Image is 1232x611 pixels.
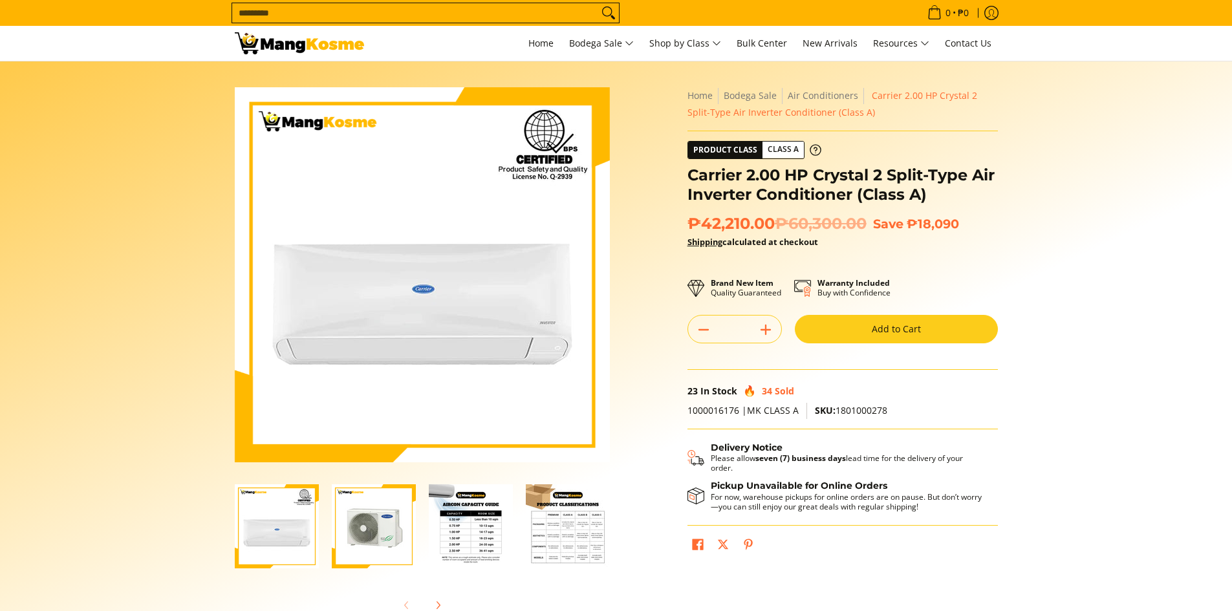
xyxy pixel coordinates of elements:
span: ₱42,210.00 [687,214,867,233]
span: 0 [944,8,953,17]
p: For now, warehouse pickups for online orders are on pause. But don’t worry—you can still enjoy ou... [711,492,985,511]
img: Carrier 2.00 HP Crystal 2 Split-Type Air Inverter Conditioner (Class A)-4 [526,484,610,568]
span: Carrier 2.00 HP Crystal 2 Split-Type Air Inverter Conditioner (Class A) [687,89,977,118]
a: Share on Facebook [689,535,707,557]
span: ₱18,090 [907,216,959,231]
button: Add to Cart [795,315,998,343]
span: In Stock [700,385,737,397]
span: ₱0 [956,8,971,17]
strong: Delivery Notice [711,442,783,453]
strong: seven (7) business days [755,453,846,464]
img: Carrier 2.00 HP Crystal 2 Split-Type Air Inverter Conditioner (Class A) [235,87,610,462]
p: Please allow lead time for the delivery of your order. [711,453,985,473]
span: Bulk Center [737,37,787,49]
img: Carrier 2.00 HP Crystal 2 Split-Type Air Inverter Conditioner (Class A)-3 [429,484,513,568]
span: Class A [762,142,804,158]
span: Resources [873,36,929,52]
img: Carrier 2.00 HP Crystal 2 Split-Type Air Inverter Conditioner (Class A)-1 [235,484,319,568]
a: Resources [867,26,936,61]
span: 34 [762,385,772,397]
strong: Warranty Included [817,277,890,288]
a: Post on X [714,535,732,557]
nav: Main Menu [377,26,998,61]
strong: Brand New Item [711,277,773,288]
a: Pin on Pinterest [739,535,757,557]
nav: Breadcrumbs [687,87,998,121]
a: Contact Us [938,26,998,61]
a: Bodega Sale [563,26,640,61]
span: • [924,6,973,20]
button: Add [750,319,781,340]
a: Shipping [687,236,722,248]
span: 1801000278 [815,404,887,416]
p: Buy with Confidence [817,278,891,297]
p: Quality Guaranteed [711,278,781,297]
span: Shop by Class [649,36,721,52]
span: Contact Us [945,37,991,49]
img: Carrier 2.00 HP Crystal 2 Split-Type Air Inverter Conditioner (Class A)-2 [332,484,416,568]
span: New Arrivals [803,37,858,49]
a: Air Conditioners [788,89,858,102]
strong: calculated at checkout [687,236,818,248]
a: Shop by Class [643,26,728,61]
strong: Pickup Unavailable for Online Orders [711,480,887,491]
span: Sold [775,385,794,397]
button: Search [598,3,619,23]
span: Save [873,216,903,231]
span: Bodega Sale [569,36,634,52]
span: SKU: [815,404,836,416]
span: 1000016176 |MK CLASS A [687,404,799,416]
span: Product Class [688,142,762,158]
a: New Arrivals [796,26,864,61]
h1: Carrier 2.00 HP Crystal 2 Split-Type Air Inverter Conditioner (Class A) [687,166,998,204]
a: Bulk Center [730,26,794,61]
img: Carrier 2 HP Crystal 2 Split-Type Aircon (Class A) l Mang Kosme [235,32,364,54]
span: Home [528,37,554,49]
a: Home [687,89,713,102]
a: Product Class Class A [687,141,821,159]
a: Bodega Sale [724,89,777,102]
button: Shipping & Delivery [687,442,985,473]
span: 23 [687,385,698,397]
button: Subtract [688,319,719,340]
del: ₱60,300.00 [775,214,867,233]
a: Home [522,26,560,61]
